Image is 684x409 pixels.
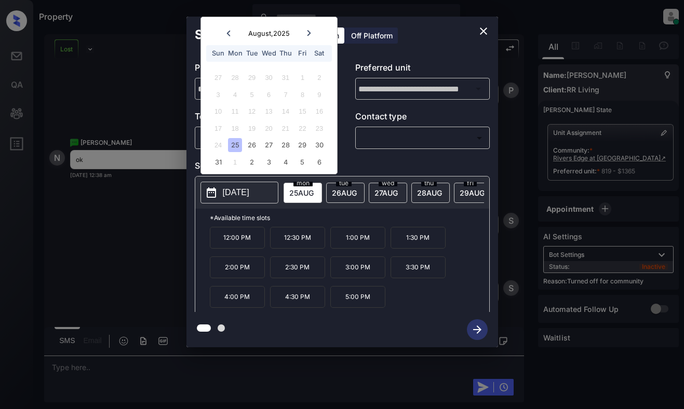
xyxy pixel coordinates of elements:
div: Sun [211,46,225,60]
h2: Schedule Tour [186,17,292,53]
div: Not available Sunday, August 24th, 2025 [211,138,225,152]
p: 12:30 PM [270,227,325,249]
p: *Available time slots [210,209,489,227]
div: date-select [411,183,450,203]
div: Not available Monday, August 11th, 2025 [228,104,242,118]
div: Not available Monday, August 4th, 2025 [228,88,242,102]
div: Tue [245,46,259,60]
div: Choose Friday, August 29th, 2025 [296,138,310,152]
div: Not available Tuesday, August 19th, 2025 [245,121,259,135]
div: Not available Friday, August 22nd, 2025 [296,121,310,135]
div: Off Platform [346,28,398,44]
div: date-select [326,183,365,203]
span: 26 AUG [332,188,357,197]
div: Not available Friday, August 15th, 2025 [296,104,310,118]
div: Choose Tuesday, August 26th, 2025 [245,138,259,152]
div: month 2025-08 [204,70,333,171]
div: Not available Sunday, August 3rd, 2025 [211,88,225,102]
div: Not available Tuesday, August 5th, 2025 [245,88,259,102]
div: Not available Saturday, August 9th, 2025 [312,88,326,102]
div: Not available Saturday, August 2nd, 2025 [312,71,326,85]
div: Not available Monday, August 18th, 2025 [228,121,242,135]
div: Sat [312,46,326,60]
div: Not available Thursday, August 21st, 2025 [278,121,292,135]
div: Not available Wednesday, July 30th, 2025 [262,71,276,85]
p: 3:30 PM [391,256,446,278]
div: Not available Thursday, August 14th, 2025 [278,104,292,118]
div: Not available Saturday, August 23rd, 2025 [312,121,326,135]
p: 4:00 PM [210,286,265,308]
div: date-select [369,183,407,203]
div: Not available Tuesday, August 12th, 2025 [245,104,259,118]
span: 28 AUG [417,188,442,197]
div: Choose Thursday, August 28th, 2025 [278,138,292,152]
button: [DATE] [200,182,278,203]
div: Not available Saturday, August 16th, 2025 [312,104,326,118]
p: 1:30 PM [391,227,446,249]
div: Choose Friday, September 5th, 2025 [296,155,310,169]
div: Not available Sunday, August 10th, 2025 [211,104,225,118]
p: 2:30 PM [270,256,325,278]
div: Wed [262,46,276,60]
p: Contact type [355,110,490,127]
span: tue [336,180,352,186]
div: Not available Sunday, July 27th, 2025 [211,71,225,85]
span: mon [293,180,313,186]
span: 27 AUG [374,188,398,197]
div: Fri [296,46,310,60]
span: fri [464,180,477,186]
div: Choose Saturday, August 30th, 2025 [312,138,326,152]
div: Not available Monday, July 28th, 2025 [228,71,242,85]
div: In Person [197,129,327,146]
div: Not available Wednesday, August 6th, 2025 [262,88,276,102]
div: Thu [278,46,292,60]
span: wed [379,180,397,186]
span: 29 AUG [460,188,485,197]
span: thu [421,180,437,186]
div: Choose Wednesday, September 3rd, 2025 [262,155,276,169]
div: Choose Tuesday, September 2nd, 2025 [245,155,259,169]
div: Choose Sunday, August 31st, 2025 [211,155,225,169]
div: Choose Saturday, September 6th, 2025 [312,155,326,169]
div: Not available Wednesday, August 13th, 2025 [262,104,276,118]
div: date-select [284,183,322,203]
span: 25 AUG [289,188,314,197]
div: Not available Thursday, July 31st, 2025 [278,71,292,85]
p: Preferred unit [355,61,490,78]
div: date-select [454,183,492,203]
p: 1:00 PM [330,227,385,249]
button: close [473,21,494,42]
div: Not available Monday, September 1st, 2025 [228,155,242,169]
p: 12:00 PM [210,227,265,249]
div: Not available Friday, August 1st, 2025 [296,71,310,85]
div: Choose Monday, August 25th, 2025 [228,138,242,152]
button: btn-next [461,316,494,343]
div: Choose Thursday, September 4th, 2025 [278,155,292,169]
p: 4:30 PM [270,286,325,308]
div: Not available Sunday, August 17th, 2025 [211,121,225,135]
div: Not available Tuesday, July 29th, 2025 [245,71,259,85]
div: Choose Wednesday, August 27th, 2025 [262,138,276,152]
p: [DATE] [223,186,249,199]
p: 5:00 PM [330,286,385,308]
p: Tour type [195,110,329,127]
div: Not available Wednesday, August 20th, 2025 [262,121,276,135]
p: 2:00 PM [210,256,265,278]
div: Not available Friday, August 8th, 2025 [296,88,310,102]
p: 3:00 PM [330,256,385,278]
div: Not available Thursday, August 7th, 2025 [278,88,292,102]
div: Mon [228,46,242,60]
p: Preferred community [195,61,329,78]
p: Select slot [195,159,490,176]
